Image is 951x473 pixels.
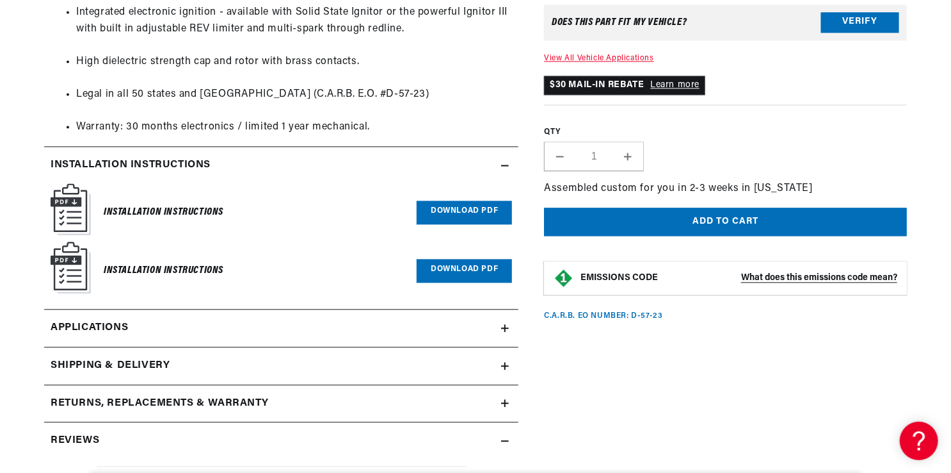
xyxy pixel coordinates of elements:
p: C.A.R.B. EO Number: D-57-23 [544,311,662,322]
button: EMISSIONS CODEWhat does this emissions code mean? [580,272,897,284]
summary: Shipping & Delivery [44,347,518,385]
li: Legal in all 50 states and [GEOGRAPHIC_DATA] (C.A.R.B. E.O. #D-57-23) [76,87,512,119]
strong: EMISSIONS CODE [580,273,658,283]
h6: Installation Instructions [104,204,223,221]
h2: Shipping & Delivery [51,358,170,374]
button: Verify [821,12,899,33]
h2: Installation instructions [51,157,211,174]
a: Learn more [650,81,699,90]
summary: Installation instructions [44,147,518,184]
img: Emissions code [554,268,574,288]
div: Does This part fit My vehicle? [552,17,687,28]
summary: Reviews [44,422,518,460]
label: QTY [544,128,907,138]
h2: Reviews [51,433,99,449]
li: Integrated electronic ignition - available with Solid State Ignitor or the powerful Ignitor III w... [76,4,512,54]
p: Assembled custom for you in 2-3 weeks in [US_STATE] [544,181,907,197]
img: Instruction Manual [51,242,91,294]
p: $30 MAIL-IN REBATE [544,76,705,95]
strong: What does this emissions code mean? [741,273,897,283]
button: Add to cart [544,208,907,236]
h2: Returns, Replacements & Warranty [51,395,269,412]
a: Download PDF [417,259,512,283]
span: Applications [51,320,128,336]
img: Instruction Manual [51,183,91,235]
a: View All Vehicle Applications [544,54,653,62]
summary: Returns, Replacements & Warranty [44,385,518,422]
li: Warranty: 30 months electronics / limited 1 year mechanical. [76,119,512,136]
li: High dielectric strength cap and rotor with brass contacts. [76,54,512,87]
h6: Installation Instructions [104,262,223,279]
a: Applications [44,310,518,347]
a: Download PDF [417,201,512,224]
